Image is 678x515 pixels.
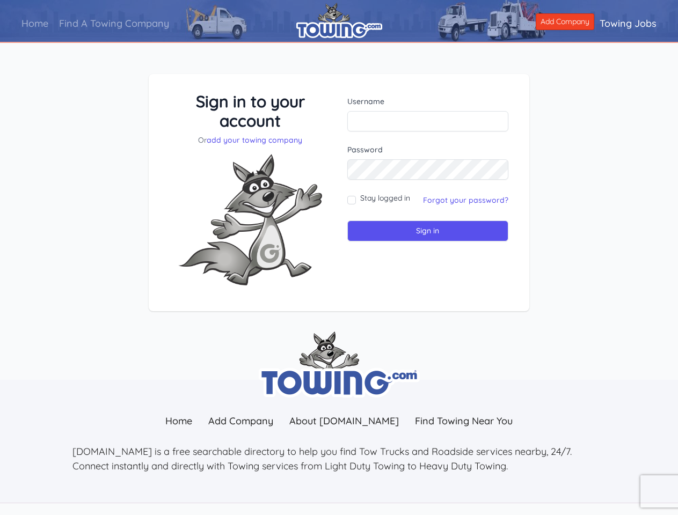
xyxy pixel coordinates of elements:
h3: Sign in to your account [170,92,331,130]
input: Sign in [347,220,509,241]
a: About [DOMAIN_NAME] [281,409,407,432]
a: Forgot your password? [423,195,508,205]
img: Fox-Excited.png [170,145,331,294]
p: [DOMAIN_NAME] is a free searchable directory to help you find Tow Trucks and Roadside services ne... [72,444,606,473]
img: logo.png [296,3,382,38]
label: Username [347,96,509,107]
a: Add Company [536,13,594,30]
img: towing [259,332,420,398]
a: Find Towing Near You [407,409,521,432]
a: Home [16,8,54,39]
a: Home [157,409,200,432]
a: Find A Towing Company [54,8,174,39]
a: add your towing company [207,135,302,145]
a: Add Company [200,409,281,432]
label: Password [347,144,509,155]
a: Towing Jobs [594,8,662,39]
label: Stay logged in [360,193,410,203]
p: Or [170,135,331,145]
